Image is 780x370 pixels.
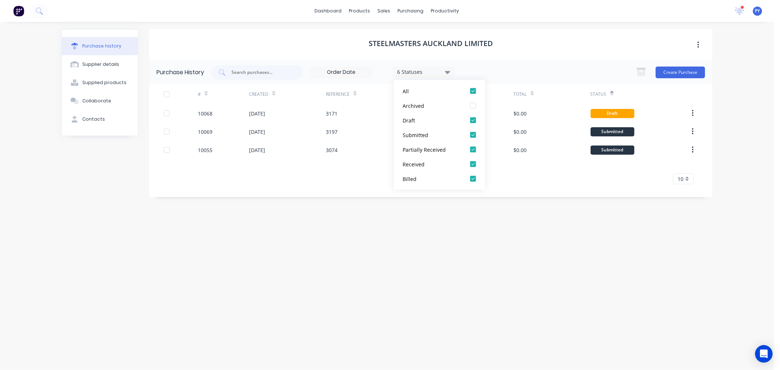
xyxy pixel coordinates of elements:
div: Supplier details [82,61,119,68]
div: 3171 [326,110,338,117]
button: Billed [394,171,485,186]
button: Create Purchase [656,67,705,78]
button: Draft [394,113,485,128]
div: Billed [403,175,461,182]
div: 10068 [198,110,212,117]
div: Submitted [591,146,634,155]
div: Purchase History [157,68,204,77]
div: Total [514,91,527,98]
button: All [394,84,485,98]
div: Submitted [591,127,634,136]
button: Submitted [394,128,485,142]
div: sales [374,5,394,16]
div: [DATE] [249,146,265,154]
div: 10069 [198,128,212,136]
h1: Steelmasters Auckland Limited [369,39,493,48]
div: Submitted [403,131,461,139]
div: 3197 [326,128,338,136]
div: Open Intercom Messenger [755,345,773,363]
img: Factory [13,5,24,16]
div: Draft [591,109,634,118]
div: Created [249,91,268,98]
div: [DATE] [249,128,265,136]
div: Purchase history [82,43,121,49]
div: # [198,91,201,98]
div: Collaborate [82,98,111,104]
div: productivity [427,5,463,16]
div: [DATE] [249,110,265,117]
div: Reference [326,91,350,98]
div: products [346,5,374,16]
div: Partially Received [403,146,461,153]
div: All [403,87,461,95]
div: Status [591,91,607,98]
span: 10 [678,175,683,183]
div: Supplied products [82,79,127,86]
button: Received [394,157,485,171]
input: Order Date [310,67,372,78]
div: purchasing [394,5,427,16]
div: $0.00 [514,110,527,117]
span: PY [755,8,760,14]
div: Contacts [82,116,105,122]
div: 3074 [326,146,338,154]
button: Collaborate [62,92,138,110]
div: Archived [403,102,461,109]
button: Purchase history [62,37,138,55]
button: Contacts [62,110,138,128]
button: Partially Received [394,142,485,157]
input: Search purchases... [231,69,291,76]
div: 10055 [198,146,212,154]
div: Draft [403,116,461,124]
div: $0.00 [514,128,527,136]
div: $0.00 [514,146,527,154]
button: Archived [394,98,485,113]
button: Supplied products [62,73,138,92]
div: Received [403,160,461,168]
button: Supplier details [62,55,138,73]
a: dashboard [311,5,346,16]
div: 6 Statuses [397,68,450,76]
